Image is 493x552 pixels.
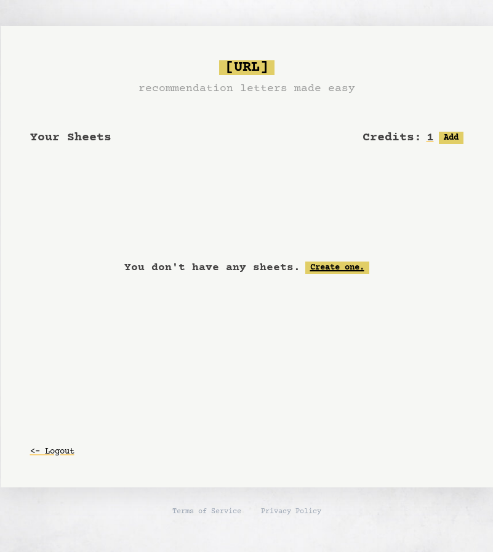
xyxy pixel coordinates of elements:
button: <- Logout [30,441,74,463]
span: Your Sheets [30,130,111,145]
h2: 1 [427,129,434,146]
span: [URL] [219,60,275,75]
p: You don't have any sheets. [124,259,300,276]
h3: recommendation letters made easy [138,80,355,97]
a: Terms of Service [172,507,241,517]
a: Create one. [305,262,369,274]
a: Privacy Policy [261,507,321,517]
h2: Credits: [363,129,422,146]
button: Add [439,132,463,144]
